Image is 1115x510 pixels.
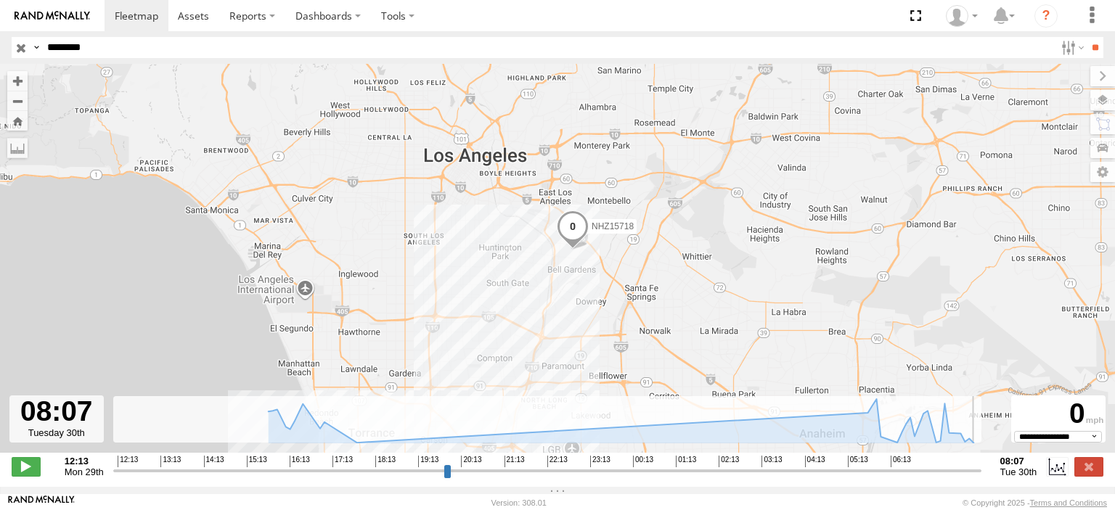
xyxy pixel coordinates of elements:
span: 13:13 [160,456,181,467]
button: Zoom in [7,71,28,91]
div: 0 [1013,398,1103,431]
i: ? [1034,4,1058,28]
span: 19:13 [418,456,438,467]
span: 00:13 [633,456,653,467]
div: © Copyright 2025 - [963,498,1107,507]
span: 17:13 [332,456,353,467]
a: Visit our Website [8,495,75,510]
label: Search Query [30,37,42,58]
label: Measure [7,138,28,158]
span: Mon 29th Sep 2025 [65,466,104,477]
span: 06:13 [891,456,911,467]
span: 18:13 [375,456,396,467]
span: 14:13 [204,456,224,467]
img: rand-logo.svg [15,11,90,21]
button: Zoom out [7,91,28,111]
div: Version: 308.01 [491,498,547,507]
span: 16:13 [290,456,310,467]
span: 12:13 [118,456,138,467]
div: Zulema McIntosch [941,5,983,27]
span: 15:13 [247,456,267,467]
span: 21:13 [505,456,525,467]
button: Zoom Home [7,111,28,131]
span: 05:13 [848,456,868,467]
span: NHZ15718 [592,221,634,231]
span: 01:13 [676,456,696,467]
span: 20:13 [461,456,481,467]
label: Play/Stop [12,457,41,476]
label: Close [1074,457,1103,476]
label: Search Filter Options [1055,37,1087,58]
span: 02:13 [719,456,739,467]
span: Tue 30th Sep 2025 [1000,466,1037,477]
span: 04:13 [805,456,825,467]
span: 23:13 [590,456,610,467]
label: Map Settings [1090,162,1115,182]
span: 22:13 [547,456,568,467]
strong: 08:07 [1000,456,1037,466]
a: Terms and Conditions [1030,498,1107,507]
span: 03:13 [761,456,782,467]
strong: 12:13 [65,456,104,466]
